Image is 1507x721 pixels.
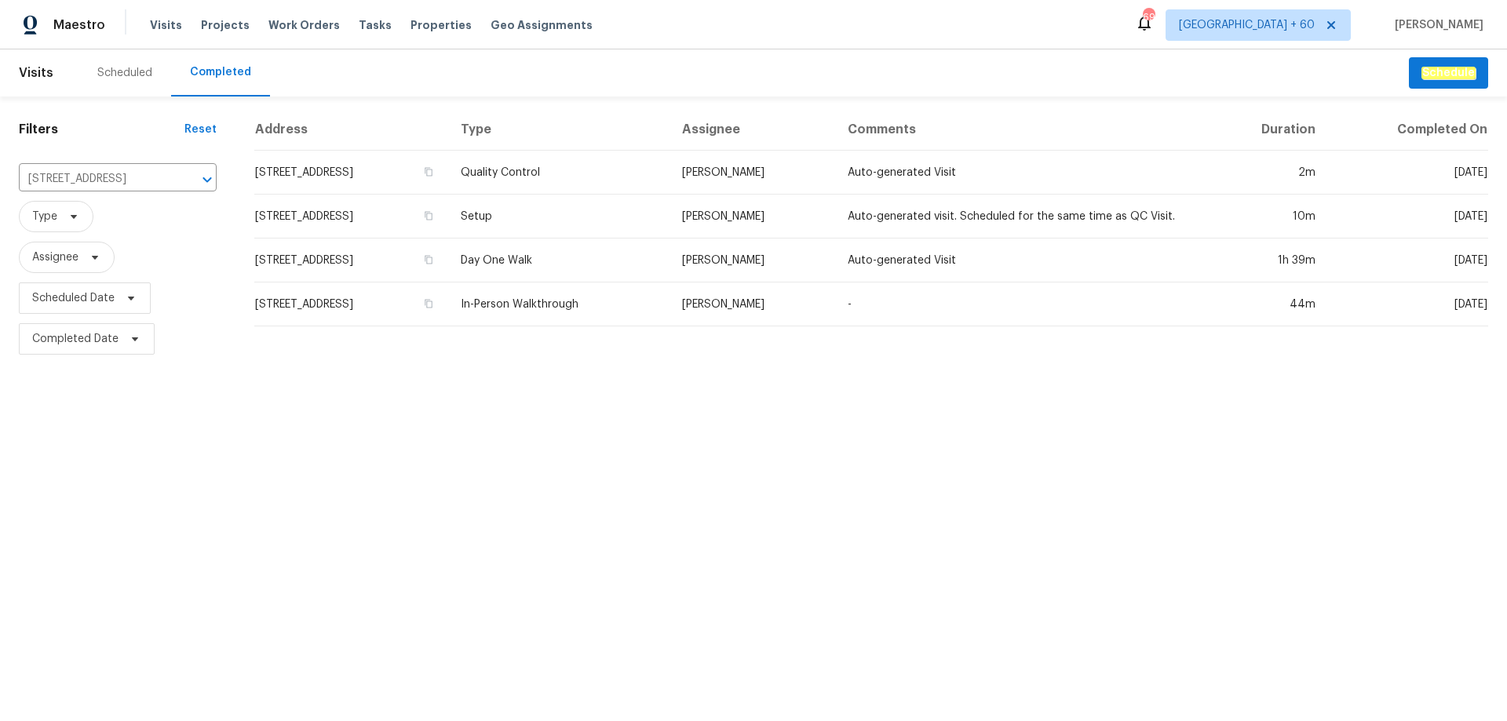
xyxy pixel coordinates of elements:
[670,151,836,195] td: [PERSON_NAME]
[835,282,1206,326] td: -
[411,17,472,33] span: Properties
[421,253,436,267] button: Copy Address
[254,239,448,282] td: [STREET_ADDRESS]
[491,17,593,33] span: Geo Assignments
[835,239,1206,282] td: Auto-generated Visit
[254,282,448,326] td: [STREET_ADDRESS]
[448,239,669,282] td: Day One Walk
[196,169,218,191] button: Open
[448,109,669,151] th: Type
[254,195,448,239] td: [STREET_ADDRESS]
[421,209,436,223] button: Copy Address
[1409,57,1488,89] button: Schedule
[150,17,182,33] span: Visits
[184,122,217,137] div: Reset
[1206,109,1328,151] th: Duration
[670,239,836,282] td: [PERSON_NAME]
[32,209,57,224] span: Type
[254,109,448,151] th: Address
[19,56,53,90] span: Visits
[835,151,1206,195] td: Auto-generated Visit
[53,17,105,33] span: Maestro
[1328,109,1488,151] th: Completed On
[1328,151,1488,195] td: [DATE]
[359,20,392,31] span: Tasks
[1421,67,1476,79] em: Schedule
[448,195,669,239] td: Setup
[670,109,836,151] th: Assignee
[1206,151,1328,195] td: 2m
[835,195,1206,239] td: Auto-generated visit. Scheduled for the same time as QC Visit.
[97,65,152,81] div: Scheduled
[19,122,184,137] h1: Filters
[670,282,836,326] td: [PERSON_NAME]
[1206,239,1328,282] td: 1h 39m
[1179,17,1315,33] span: [GEOGRAPHIC_DATA] + 60
[448,151,669,195] td: Quality Control
[448,282,669,326] td: In-Person Walkthrough
[190,64,251,80] div: Completed
[421,165,436,179] button: Copy Address
[254,151,448,195] td: [STREET_ADDRESS]
[19,167,173,191] input: Search for an address...
[1328,239,1488,282] td: [DATE]
[32,290,115,306] span: Scheduled Date
[1206,282,1328,326] td: 44m
[421,297,436,311] button: Copy Address
[1328,282,1488,326] td: [DATE]
[32,331,119,347] span: Completed Date
[1388,17,1483,33] span: [PERSON_NAME]
[1206,195,1328,239] td: 10m
[835,109,1206,151] th: Comments
[268,17,340,33] span: Work Orders
[1143,9,1154,25] div: 694
[1328,195,1488,239] td: [DATE]
[670,195,836,239] td: [PERSON_NAME]
[201,17,250,33] span: Projects
[32,249,78,265] span: Assignee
